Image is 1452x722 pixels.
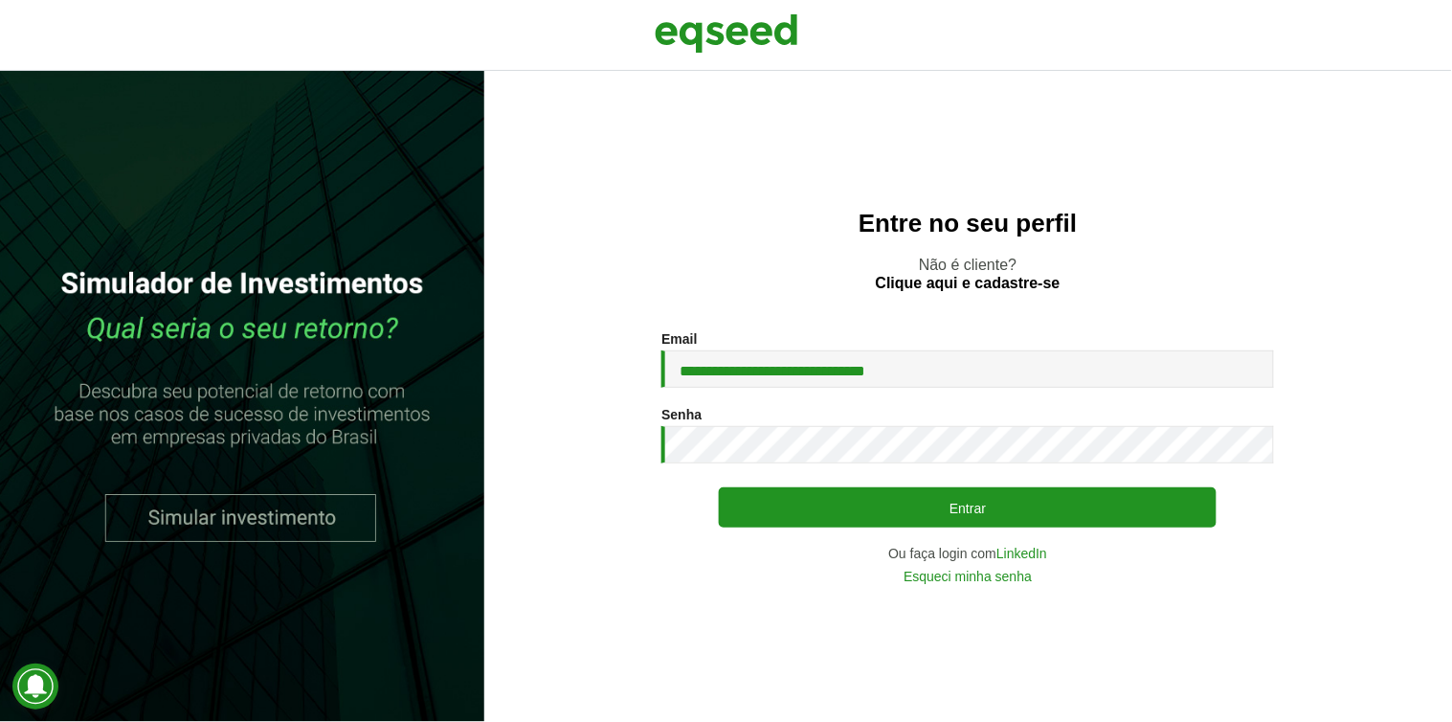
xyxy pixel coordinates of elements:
[523,256,1414,292] p: Não é cliente?
[719,487,1217,528] button: Entrar
[996,547,1047,560] a: LinkedIn
[661,547,1274,560] div: Ou faça login com
[523,210,1414,237] h2: Entre no seu perfil
[876,276,1061,291] a: Clique aqui e cadastre-se
[655,10,798,57] img: EqSeed Logo
[904,570,1032,583] a: Esqueci minha senha
[661,332,697,346] label: Email
[661,408,702,421] label: Senha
